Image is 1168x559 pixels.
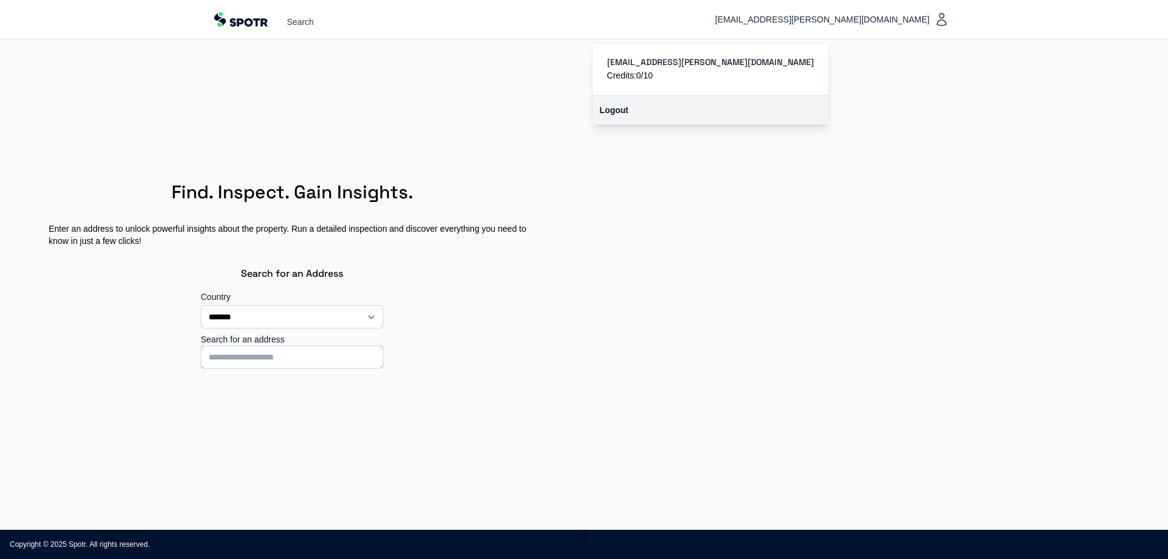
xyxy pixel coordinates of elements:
a: Logout [593,95,829,125]
span: [EMAIL_ADDRESS][PERSON_NAME][DOMAIN_NAME] [715,12,934,27]
button: [EMAIL_ADDRESS][PERSON_NAME][DOMAIN_NAME] [711,7,954,32]
h3: [EMAIL_ADDRESS][PERSON_NAME][DOMAIN_NAME] [607,56,814,68]
label: Search for an address [201,333,383,345]
p: Enter an address to unlock powerful insights about the property. Run a detailed inspection and di... [19,213,565,257]
p: Credits: 0 / 10 [607,68,814,83]
h3: Search for an Address [241,257,343,291]
div: ) [584,40,1168,530]
a: Search [287,16,314,28]
h1: Find. Inspect. Gain Insights. [172,172,413,213]
label: Country [201,291,383,303]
